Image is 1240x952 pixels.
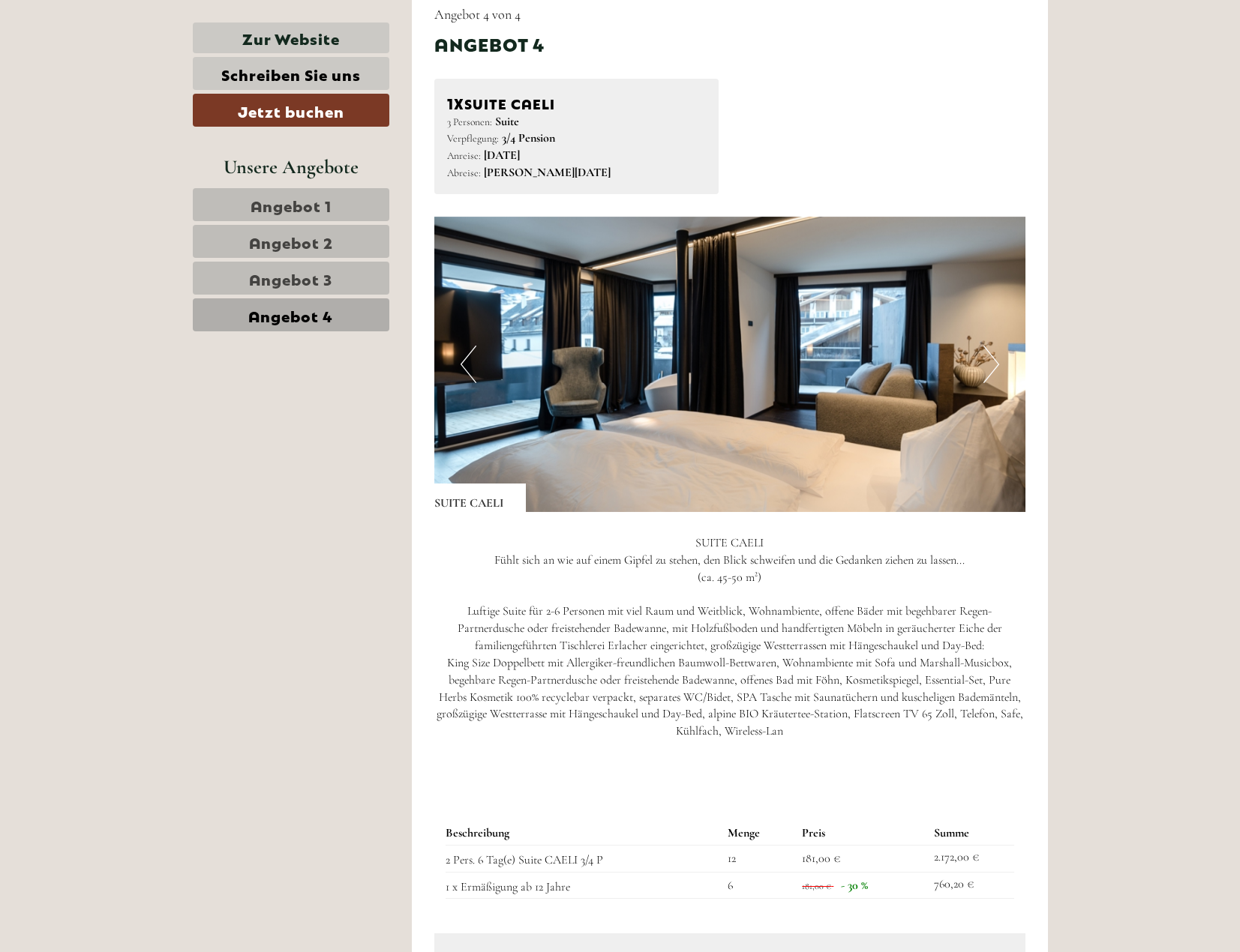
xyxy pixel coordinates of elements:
div: Angebot 4 [434,31,545,56]
img: image [434,217,1025,512]
span: 181,00 € [802,881,831,891]
span: - 30 % [841,878,868,893]
span: Angebot 2 [249,231,333,252]
button: Next [983,346,999,383]
div: Sie [378,43,569,55]
b: 1x [447,91,464,112]
div: Unsere Angebote [193,153,389,181]
a: Schreiben Sie uns [193,57,389,90]
small: 3 Personen: [447,115,492,128]
div: [DATE] [269,11,323,37]
span: Angebot 4 von 4 [434,6,521,22]
td: 2 Pers. 6 Tag(e) Suite CAELI 3/4 P [446,845,722,872]
div: Guten Tag, wie können wir Ihnen helfen? [371,40,580,86]
button: Previous [461,346,476,383]
small: 11:10 [378,73,569,83]
a: Jetzt buchen [193,94,389,127]
td: 2.172,00 € [928,845,1014,872]
span: 181,00 € [802,851,840,866]
b: 3/4 Pension [502,130,555,145]
small: Anreise: [447,149,481,162]
td: 760,20 € [928,872,1014,899]
div: SUITE CAELI [447,91,706,113]
td: 6 [722,872,797,899]
small: Verpflegung: [447,132,499,145]
td: 12 [722,845,797,872]
a: Zur Website [193,22,389,53]
button: Senden [486,388,591,421]
b: Suite [495,114,519,129]
div: SUITE CAELI [434,483,526,512]
th: Beschreibung [446,822,722,845]
b: [PERSON_NAME][DATE] [484,165,611,180]
th: Summe [928,822,1014,845]
span: Angebot 3 [249,268,332,289]
span: Angebot 1 [251,194,332,215]
th: Preis [796,822,927,845]
small: Abreise: [447,166,481,179]
b: [DATE] [484,148,520,163]
th: Menge [722,822,797,845]
td: 1 x Ermäßigung ab 12 Jahre [446,872,722,899]
span: Angebot 4 [248,304,333,325]
p: SUITE CAELI Fühlt sich an wie auf einem Gipfel zu stehen, den Blick schweifen und die Gedanken zi... [434,534,1025,757]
